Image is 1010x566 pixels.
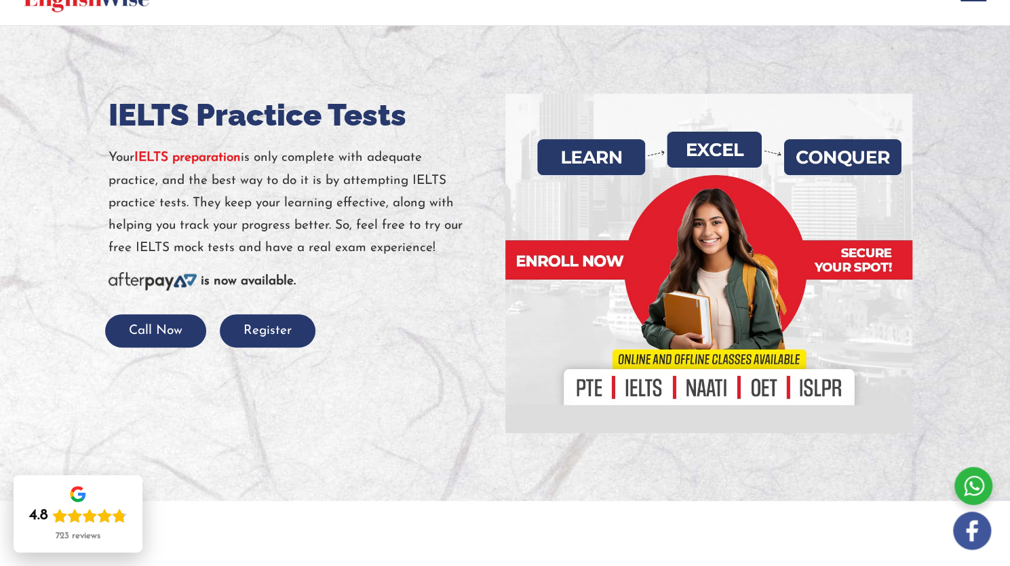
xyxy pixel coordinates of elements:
img: white-facebook.png [953,512,991,550]
a: Register [220,324,315,337]
b: is now available. [201,275,296,288]
a: Call Now [105,324,206,337]
div: 723 reviews [56,531,100,542]
div: Rating: 4.8 out of 5 [29,506,127,525]
img: Afterpay-Logo [109,272,197,290]
h1: IELTS Practice Tests [109,94,495,136]
a: IELTS preparation [134,151,241,164]
button: Register [220,314,315,347]
button: Call Now [105,314,206,347]
div: 4.8 [29,506,48,525]
p: Your is only complete with adequate practice, and the best way to do it is by attempting IELTS pr... [109,147,495,259]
